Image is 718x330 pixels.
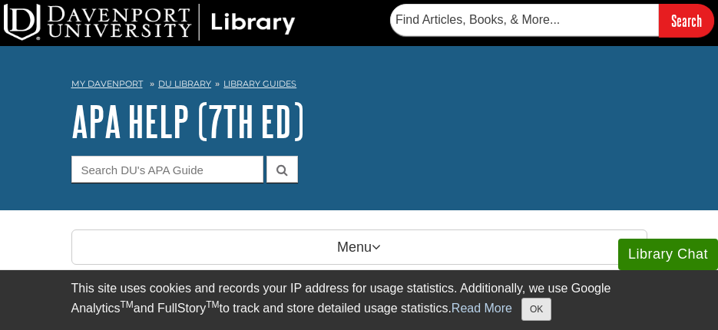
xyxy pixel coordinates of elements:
sup: TM [121,299,134,310]
input: Search [659,4,714,37]
a: DU Library [158,78,211,89]
p: Menu [71,229,647,265]
div: This site uses cookies and records your IP address for usage statistics. Additionally, we use Goo... [71,279,647,321]
a: APA Help (7th Ed) [71,97,304,145]
nav: breadcrumb [71,74,647,98]
input: Find Articles, Books, & More... [390,4,659,36]
img: DU Library [4,4,296,41]
button: Library Chat [618,239,718,270]
button: Close [521,298,551,321]
a: My Davenport [71,78,143,91]
form: Searches DU Library's articles, books, and more [390,4,714,37]
input: Search DU's APA Guide [71,156,263,183]
a: Library Guides [223,78,296,89]
sup: TM [206,299,219,310]
a: Read More [452,302,512,315]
